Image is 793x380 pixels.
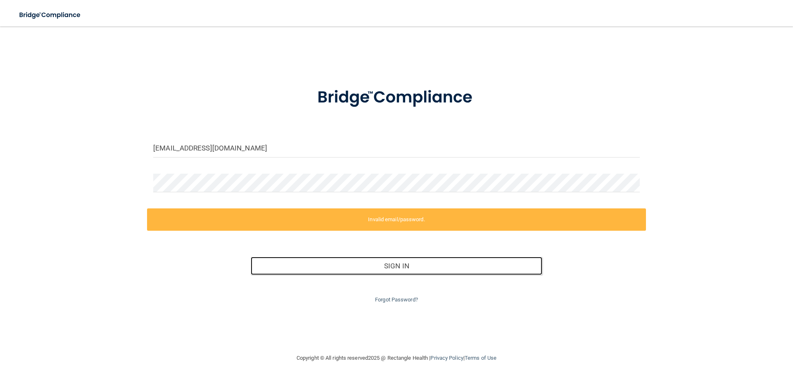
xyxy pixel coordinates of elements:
[650,321,783,354] iframe: Drift Widget Chat Controller
[430,355,463,361] a: Privacy Policy
[246,345,547,371] div: Copyright © All rights reserved 2025 @ Rectangle Health | |
[153,139,640,158] input: Email
[300,76,493,119] img: bridge_compliance_login_screen.278c3ca4.svg
[147,208,646,231] label: Invalid email/password.
[12,7,88,24] img: bridge_compliance_login_screen.278c3ca4.svg
[375,296,418,303] a: Forgot Password?
[251,257,543,275] button: Sign In
[465,355,496,361] a: Terms of Use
